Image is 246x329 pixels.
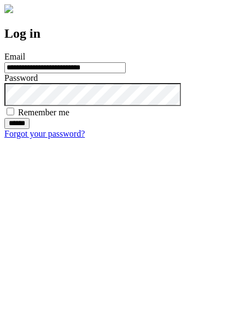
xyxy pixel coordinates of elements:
[4,73,38,83] label: Password
[4,52,25,61] label: Email
[4,26,242,41] h2: Log in
[4,4,13,13] img: logo-4e3dc11c47720685a147b03b5a06dd966a58ff35d612b21f08c02c0306f2b779.png
[18,108,69,117] label: Remember me
[4,129,85,138] a: Forgot your password?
